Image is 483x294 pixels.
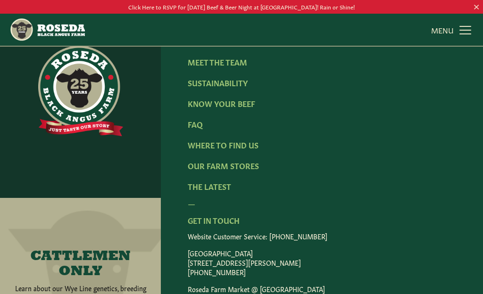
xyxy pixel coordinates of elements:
[188,57,247,67] a: Meet The Team
[38,46,123,136] img: https://roseda.com/wp-content/uploads/2021/06/roseda-25-full@2x.png
[188,36,232,46] a: Our Story
[9,17,85,42] img: https://roseda.com/wp-content/uploads/2021/05/roseda-25-header.png
[9,14,473,46] nav: Main Navigation
[188,139,258,150] a: Where To Find Us
[188,119,203,129] a: FAQ
[188,77,248,88] a: Sustainability
[24,2,459,12] p: Click Here to RSVP for [DATE] Beef & Beer Night at [GEOGRAPHIC_DATA]! Rain or Shine!
[431,24,454,35] span: MENU
[188,248,456,277] p: [GEOGRAPHIC_DATA] [STREET_ADDRESS][PERSON_NAME] [PHONE_NUMBER]
[188,160,259,171] a: Our Farm Stores
[188,197,456,209] div: —
[188,98,255,108] a: Know Your Beef
[188,181,231,191] a: The Latest
[13,249,147,279] h4: CATTLEMEN ONLY
[188,231,456,241] p: Website Customer Service: [PHONE_NUMBER]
